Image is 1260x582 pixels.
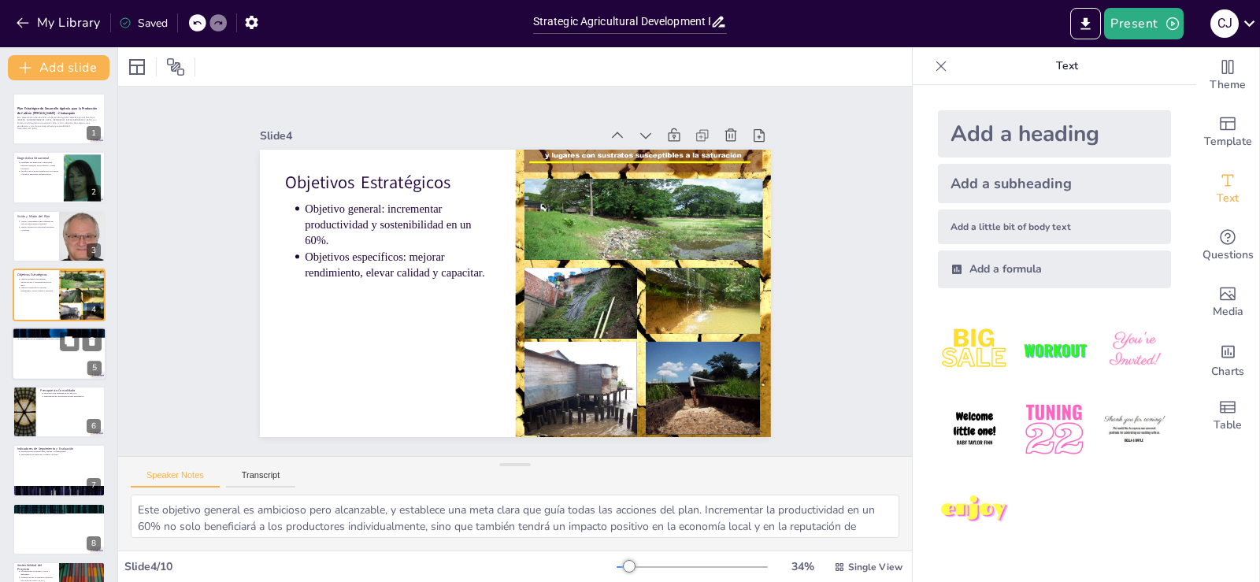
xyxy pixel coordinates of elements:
[124,559,617,574] div: Slide 4 / 10
[938,473,1011,547] img: 7.jpeg
[20,337,102,340] p: Importancia de la organización y acceso a mercados.
[1210,8,1239,39] button: C J
[533,10,711,33] input: Insert title
[938,164,1171,203] div: Add a subheading
[124,54,150,80] div: Layout
[13,210,106,262] div: 3
[1196,104,1259,161] div: Add ready made slides
[13,151,106,203] div: 2
[17,128,101,131] p: Generated with [URL]
[60,332,79,350] button: Duplicate Slide
[13,444,106,496] div: 7
[13,93,106,145] div: 1
[12,327,106,380] div: 5
[1196,331,1259,387] div: Add charts and graphs
[20,510,101,513] p: Factores internos: compromiso y asistencia técnica.
[20,450,101,454] p: Indicadores en productividad, calidad y sostenibilidad.
[938,393,1011,466] img: 4.jpeg
[119,16,168,31] div: Saved
[17,447,101,451] p: Indicadores de Seguimiento y Evaluación
[226,470,296,487] button: Transcript
[20,512,101,515] p: Factores externos: políticas públicas y financiamiento.
[131,470,220,487] button: Speaker Notes
[1203,247,1254,264] span: Questions
[1070,8,1101,39] button: Export to PowerPoint
[1196,387,1259,444] div: Add a table
[17,563,54,572] p: Sostenibilidad del Proyecto
[938,313,1011,387] img: 1.jpeg
[20,570,54,576] p: Sostenibilidad económica, social y ambiental.
[20,287,54,292] p: Objetivos específicos: mejorar rendimiento, elevar calidad y capacitar.
[87,419,101,433] div: 6
[20,576,54,581] p: Preservación de la tradición cafetalera de [GEOGRAPHIC_DATA].
[1104,8,1183,39] button: Present
[938,209,1171,244] div: Add a little bit of body text
[44,395,101,398] p: Distribución de la inversión en ejes estratégicos.
[87,361,102,375] div: 5
[87,185,101,199] div: 2
[1217,190,1239,207] span: Text
[131,495,899,538] textarea: Este objetivo general es ambicioso pero alcanzable, y establece una meta clara que guía todas las...
[322,139,513,242] p: Objetivo general: incrementar productividad y sostenibilidad en un 60%.
[20,169,59,175] p: Desafíos incluyen modernización de técnicas y acceso a mercados internacionales.
[954,47,1180,85] p: Text
[87,536,101,550] div: 8
[20,161,59,169] p: Fortalezas del diagnóstico situacional incluyen tradición, tierras fértiles y clima favorable.
[1196,161,1259,217] div: Add text boxes
[1204,133,1252,150] span: Template
[83,332,102,350] button: Delete Slide
[1196,47,1259,104] div: Change the overall theme
[87,478,101,492] div: 7
[784,559,821,574] div: 34 %
[1098,313,1171,387] img: 3.jpeg
[1017,313,1091,387] img: 2.jpeg
[13,503,106,555] div: 8
[87,243,101,258] div: 3
[87,126,101,140] div: 1
[13,386,106,438] div: 6
[40,388,101,393] p: Presupuesto Consolidado
[312,56,641,175] div: Slide 4
[1210,76,1246,94] span: Theme
[1211,363,1244,380] span: Charts
[1196,274,1259,331] div: Add images, graphics, shapes or video
[166,57,185,76] span: Position
[1210,9,1239,38] div: C J
[17,329,102,334] p: Ejes Estratégicos
[17,214,54,219] p: Visión y Misión del Plan
[87,302,101,317] div: 4
[17,107,98,116] strong: Plan Estratégico de Desarrollo Agrícola para la Producción de Café en [PERSON_NAME] - Chabasquén
[938,250,1171,288] div: Add a formula
[20,278,54,287] p: Objetivo general: incrementar productividad y sostenibilidad en un 60%.
[20,454,101,457] p: Importancia del monitoreo continuo del plan.
[1098,393,1171,466] img: 6.jpeg
[1213,303,1243,321] span: Media
[20,225,54,231] p: Misión: desarrollar caficultura moderna y rentable.
[312,185,498,272] p: Objetivos específicos: mejorar rendimiento, elevar calidad y capacitar.
[44,392,101,395] p: Inversión total estimada de $4,499,000.
[12,10,107,35] button: My Library
[320,105,521,191] p: Objetivos Estratégicos
[20,334,102,337] p: Seis ejes estratégicos: mejora genética, manejo sostenible, procesamiento de calidad.
[1017,393,1091,466] img: 5.jpeg
[848,561,902,573] span: Single View
[1214,417,1242,434] span: Table
[13,269,106,321] div: 4
[938,110,1171,158] div: Add a heading
[17,155,59,160] p: Diagnóstico Situacional
[8,55,109,80] button: Add slide
[17,272,54,277] p: Objetivos Estratégicos
[17,505,101,510] p: Factores Críticos de Éxito
[1196,217,1259,274] div: Get real-time input from your audience
[20,220,54,225] p: Visión: Chabasquén como referente en café de especialidad sostenible.
[17,116,101,128] p: Esta presentación aborda el Plan de Desarrollo Agrícola Cafetalero para el Municipio [PERSON_NAME...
